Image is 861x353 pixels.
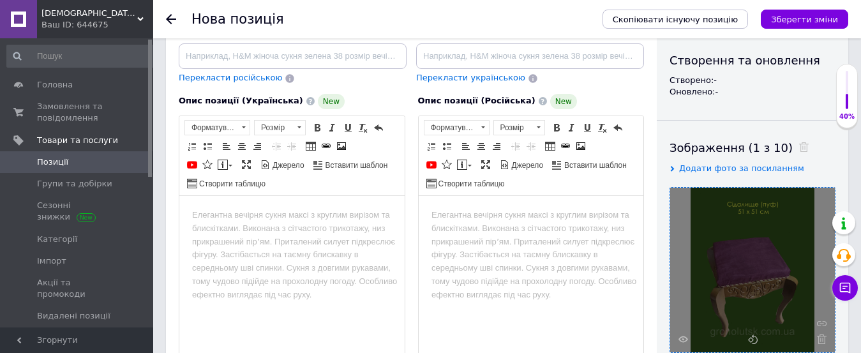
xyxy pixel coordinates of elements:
[166,14,176,24] div: Повернутися назад
[334,139,348,153] a: Зображення
[318,94,345,109] span: New
[185,139,199,153] a: Вставити/видалити нумерований список
[184,120,250,135] a: Форматування
[37,255,66,267] span: Імпорт
[595,121,610,135] a: Видалити форматування
[185,121,237,135] span: Форматування
[494,121,532,135] span: Розмір
[185,176,267,190] a: Створити таблицю
[613,15,738,24] span: Скопіювати існуючу позицію
[216,158,234,172] a: Вставити повідомлення
[670,140,835,156] div: Зображення (1 з 10)
[440,158,454,172] a: Вставити іконку
[832,275,858,301] button: Чат з покупцем
[37,277,118,300] span: Акції та промокоди
[455,158,474,172] a: Вставити повідомлення
[670,52,835,68] div: Створення та оновлення
[524,139,538,153] a: Збільшити відступ
[611,121,625,135] a: Повернути (Ctrl+Z)
[498,158,546,172] a: Джерело
[285,139,299,153] a: Збільшити відступ
[37,79,73,91] span: Головна
[271,160,304,171] span: Джерело
[37,310,110,322] span: Видалені позиції
[37,200,118,223] span: Сезонні знижки
[37,234,77,245] span: Категорії
[6,45,158,68] input: Пошук
[670,86,835,98] div: Оновлено: -
[543,139,557,153] a: Таблиця
[37,135,118,146] span: Товари та послуги
[558,139,573,153] a: Вставити/Редагувати посилання (Ctrl+L)
[837,112,857,121] div: 40%
[37,156,68,168] span: Позиції
[200,158,214,172] a: Вставити іконку
[679,163,804,173] span: Додати фото за посиланням
[239,158,253,172] a: Максимізувати
[310,121,324,135] a: Жирний (Ctrl+B)
[479,158,493,172] a: Максимізувати
[41,8,137,19] span: Церковна крамниця "Гроно"
[459,139,473,153] a: По лівому краю
[220,139,234,153] a: По лівому краю
[41,19,153,31] div: Ваш ID: 644675
[565,121,579,135] a: Курсив (Ctrl+I)
[235,139,249,153] a: По центру
[416,43,644,69] input: Наприклад, H&M жіноча сукня зелена 38 розмір вечірня максі з блискітками
[761,10,848,29] button: Зберегти зміни
[179,43,407,69] input: Наприклад, H&M жіноча сукня зелена 38 розмір вечірня максі з блискітками
[509,139,523,153] a: Зменшити відступ
[440,139,454,153] a: Вставити/видалити маркований список
[424,120,490,135] a: Форматування
[474,139,488,153] a: По центру
[197,179,266,190] span: Створити таблицю
[670,75,835,86] div: Створено: -
[603,10,748,29] button: Скопіювати існуючу позицію
[510,160,544,171] span: Джерело
[37,101,118,124] span: Замовлення та повідомлення
[416,73,525,82] span: Перекласти українською
[836,64,858,128] div: 40% Якість заповнення
[424,121,477,135] span: Форматування
[550,94,577,109] span: New
[319,139,333,153] a: Вставити/Редагувати посилання (Ctrl+L)
[304,139,318,153] a: Таблиця
[574,139,588,153] a: Зображення
[254,120,306,135] a: Розмір
[490,139,504,153] a: По правому краю
[437,179,505,190] span: Створити таблицю
[179,73,282,82] span: Перекласти російською
[37,178,112,190] span: Групи та добірки
[258,158,306,172] a: Джерело
[250,139,264,153] a: По правому краю
[324,160,388,171] span: Вставити шаблон
[771,15,838,24] i: Зберегти зміни
[550,158,629,172] a: Вставити шаблон
[580,121,594,135] a: Підкреслений (Ctrl+U)
[341,121,355,135] a: Підкреслений (Ctrl+U)
[562,160,627,171] span: Вставити шаблон
[255,121,293,135] span: Розмір
[424,176,507,190] a: Створити таблицю
[200,139,214,153] a: Вставити/видалити маркований список
[326,121,340,135] a: Курсив (Ctrl+I)
[424,158,438,172] a: Додати відео з YouTube
[418,96,535,105] span: Опис позиції (Російська)
[179,96,303,105] span: Опис позиції (Українська)
[356,121,370,135] a: Видалити форматування
[269,139,283,153] a: Зменшити відступ
[424,139,438,153] a: Вставити/видалити нумерований список
[550,121,564,135] a: Жирний (Ctrl+B)
[185,158,199,172] a: Додати відео з YouTube
[371,121,386,135] a: Повернути (Ctrl+Z)
[493,120,545,135] a: Розмір
[311,158,390,172] a: Вставити шаблон
[191,11,284,27] h1: Нова позиція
